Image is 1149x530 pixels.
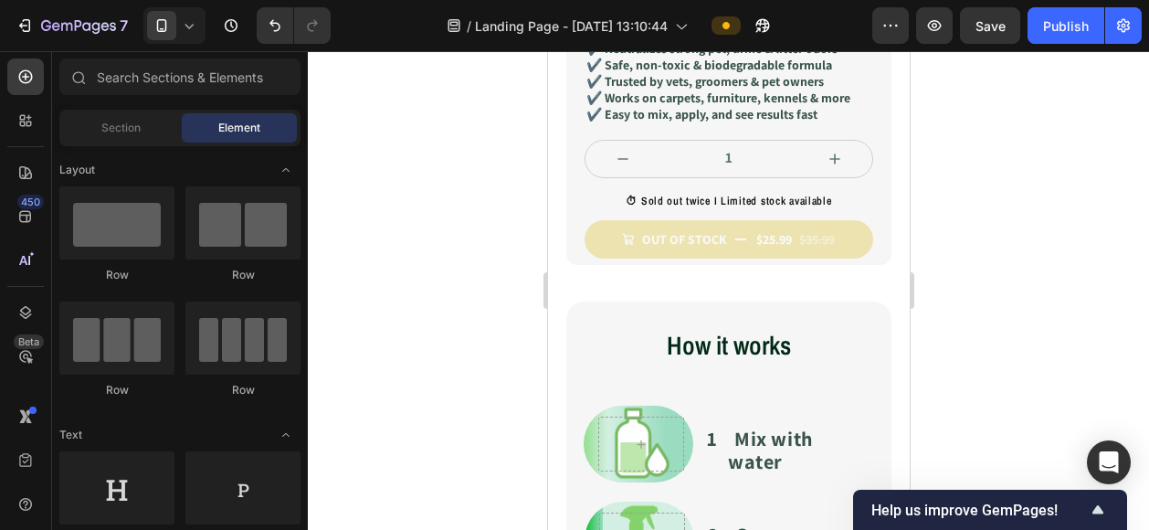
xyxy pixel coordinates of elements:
div: Publish [1043,16,1089,36]
button: Show survey - Help us improve GemPages! [871,499,1109,521]
iframe: Design area [548,51,910,530]
span: Layout [59,162,95,178]
span: Landing Page - [DATE] 13:10:44 [475,16,668,36]
strong: 2 Spray , mop or put into area [160,471,305,519]
button: Out of stock [37,169,325,207]
span: Toggle open [271,420,300,450]
span: Section [101,120,141,136]
input: Search Sections & Elements [59,58,300,95]
div: Row [59,267,174,283]
button: Save [960,7,1020,44]
strong: 1 Mix with water [159,375,315,423]
span: Element [218,120,260,136]
span: / [467,16,471,36]
p: 7 [120,15,128,37]
h2: ⏱ Sold out twice I Limited stock available [37,142,325,158]
div: Beta [14,334,44,349]
div: Undo/Redo [257,7,331,44]
span: Toggle open [271,155,300,185]
h2: How it works [37,276,325,313]
div: Out of stock [94,180,179,196]
div: Row [59,382,174,398]
div: Row [185,267,300,283]
div: Row [185,382,300,398]
button: decrement [37,90,112,126]
span: Save [975,18,1006,34]
span: Text [59,427,82,443]
div: 450 [17,195,44,209]
span: Help us improve GemPages! [871,502,1087,519]
input: quantity [112,90,249,126]
button: Publish [1028,7,1104,44]
div: $35.99 [249,178,289,198]
div: $25.99 [206,178,246,198]
div: Open Intercom Messenger [1087,440,1131,484]
button: 7 [7,7,136,44]
button: increment [249,90,324,126]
